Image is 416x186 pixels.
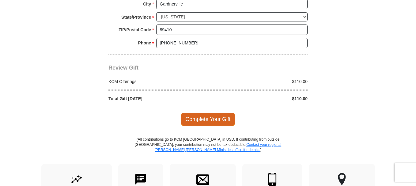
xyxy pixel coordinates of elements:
[208,78,311,85] div: $110.00
[208,96,311,102] div: $110.00
[181,113,235,126] span: Complete Your Gift
[105,78,208,85] div: KCM Offerings
[119,25,151,34] strong: ZIP/Postal Code
[138,39,151,47] strong: Phone
[196,173,209,186] img: envelope.svg
[338,173,346,186] img: other-region
[121,13,151,21] strong: State/Province
[134,173,147,186] img: text-to-give.svg
[108,65,138,71] span: Review Gift
[266,173,279,186] img: mobile.svg
[70,173,83,186] img: give-by-stock.svg
[105,96,208,102] div: Total Gift [DATE]
[154,142,281,152] a: Contact your regional [PERSON_NAME] [PERSON_NAME] Ministries office for details.
[134,137,282,164] p: (All contributions go to KCM [GEOGRAPHIC_DATA] in USD. If contributing from outside [GEOGRAPHIC_D...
